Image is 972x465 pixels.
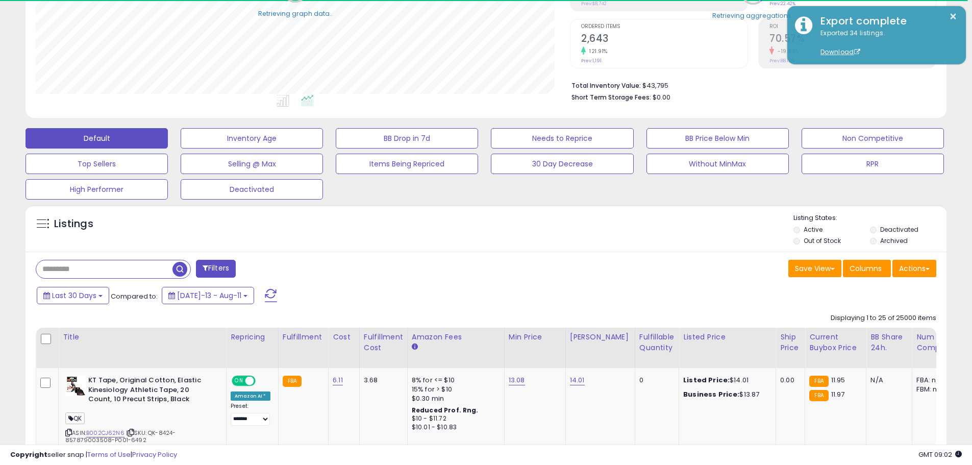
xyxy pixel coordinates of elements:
[813,14,958,29] div: Export complete
[181,179,323,200] button: Deactivated
[336,154,478,174] button: Items Being Repriced
[181,154,323,174] button: Selling @ Max
[412,342,418,352] small: Amazon Fees.
[63,332,222,342] div: Title
[132,450,177,459] a: Privacy Policy
[809,332,862,353] div: Current Buybox Price
[570,332,631,342] div: [PERSON_NAME]
[111,291,158,301] span: Compared to:
[196,260,236,278] button: Filters
[412,394,496,403] div: $0.30 min
[181,128,323,149] button: Inventory Age
[788,260,841,277] button: Save View
[831,375,845,385] span: 11.95
[813,29,958,57] div: Exported 34 listings.
[65,376,86,396] img: 41z8NEOs2qL._SL40_.jpg
[65,429,176,444] span: | SKU: QK-8424-857879003508-P001-6492
[916,376,950,385] div: FBA: n/a
[880,236,908,245] label: Archived
[793,213,946,223] p: Listing States:
[412,414,496,423] div: $10 - $11.72
[87,450,131,459] a: Terms of Use
[712,11,794,20] div: Retrieving aggregations..
[683,390,768,399] div: $13.87
[570,375,585,385] a: 14.01
[412,376,496,385] div: 8% for <= $10
[26,154,168,174] button: Top Sellers
[646,128,789,149] button: BB Price Below Min
[231,332,274,342] div: Repricing
[802,128,944,149] button: Non Competitive
[233,377,245,385] span: ON
[639,332,675,353] div: Fulfillable Quantity
[831,313,936,323] div: Displaying 1 to 25 of 25000 items
[37,287,109,304] button: Last 30 Days
[880,225,918,234] label: Deactivated
[177,290,241,301] span: [DATE]-13 - Aug-11
[683,375,730,385] b: Listed Price:
[412,423,496,432] div: $10.01 - $10.83
[850,263,882,274] span: Columns
[870,332,908,353] div: BB Share 24h.
[162,287,254,304] button: [DATE]-13 - Aug-11
[336,128,478,149] button: BB Drop in 7d
[412,332,500,342] div: Amazon Fees
[780,332,801,353] div: Ship Price
[10,450,177,460] div: seller snap | |
[258,9,333,18] div: Retrieving graph data..
[820,47,860,56] a: Download
[491,128,633,149] button: Needs to Reprice
[831,389,845,399] span: 11.97
[364,376,400,385] div: 3.68
[916,385,950,394] div: FBM: n/a
[683,332,771,342] div: Listed Price
[639,376,671,385] div: 0
[283,376,302,387] small: FBA
[491,154,633,174] button: 30 Day Decrease
[809,376,828,387] small: FBA
[802,154,944,174] button: RPR
[231,391,270,401] div: Amazon AI *
[88,376,212,407] b: KT Tape, Original Cotton, Elastic Kinesiology Athletic Tape, 20 Count, 10 Precut Strips, Black
[412,406,479,414] b: Reduced Prof. Rng.
[683,376,768,385] div: $14.01
[86,429,124,437] a: B002CJ62N6
[646,154,789,174] button: Without MinMax
[65,412,85,424] span: QK
[54,217,93,231] h5: Listings
[809,390,828,401] small: FBA
[804,236,841,245] label: Out of Stock
[949,10,957,23] button: ×
[10,450,47,459] strong: Copyright
[283,332,324,342] div: Fulfillment
[52,290,96,301] span: Last 30 Days
[509,332,561,342] div: Min Price
[870,376,904,385] div: N/A
[364,332,403,353] div: Fulfillment Cost
[254,377,270,385] span: OFF
[231,403,270,426] div: Preset:
[26,128,168,149] button: Default
[509,375,525,385] a: 13.08
[26,179,168,200] button: High Performer
[683,389,739,399] b: Business Price:
[333,375,343,385] a: 6.11
[843,260,891,277] button: Columns
[780,376,797,385] div: 0.00
[412,385,496,394] div: 15% for > $10
[804,225,823,234] label: Active
[333,332,355,342] div: Cost
[892,260,936,277] button: Actions
[918,450,962,459] span: 2025-09-11 09:02 GMT
[916,332,954,353] div: Num of Comp.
